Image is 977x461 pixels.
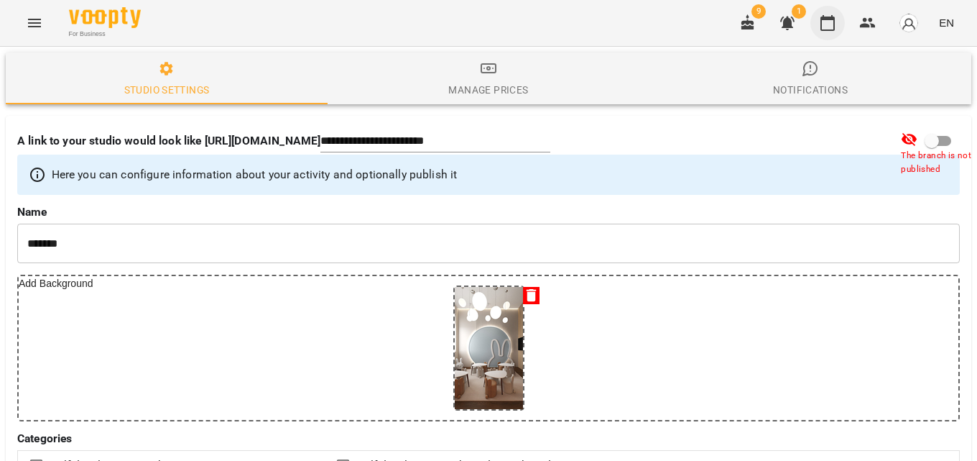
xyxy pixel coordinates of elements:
label: Categories [17,433,960,444]
span: 9 [751,4,766,19]
div: Studio settings [124,81,210,99]
button: EN [933,9,960,36]
div: Manage Prices [448,81,528,99]
p: Here you can configure information about your activity and optionally publish it [52,166,458,183]
div: Notifications [773,81,848,99]
button: Menu [17,6,52,40]
p: A link to your studio would look like [URL][DOMAIN_NAME] [17,132,320,150]
img: 25e28cdb78901acaf677b76b072f9e68.jpeg [455,287,523,409]
label: Name [17,206,960,218]
span: 1 [792,4,806,19]
span: EN [939,15,954,30]
img: Voopty Logo [69,7,141,28]
img: avatar_s.png [899,13,919,33]
span: For Business [69,29,141,39]
span: The branch is not published [901,149,973,177]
